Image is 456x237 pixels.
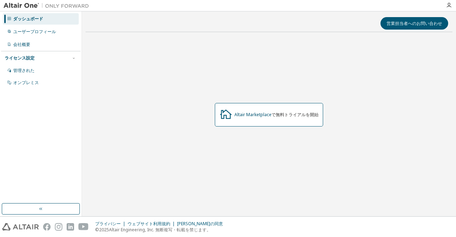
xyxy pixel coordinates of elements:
font: 2025 [99,227,109,233]
font: ライセンス設定 [5,55,35,61]
font: で無料トライアルを開始 [271,112,318,118]
font: © [95,227,99,233]
font: 営業担当者へのお問い合わせ [387,20,442,26]
font: プライバシー [95,221,121,227]
img: instagram.svg [55,223,62,231]
font: 管理された [13,67,35,73]
img: linkedin.svg [67,223,74,231]
font: ユーザープロフィール [13,29,56,35]
font: ウェブサイト利用規約 [128,221,170,227]
img: facebook.svg [43,223,51,231]
a: Altair Marketplace [234,112,271,118]
font: Altair Engineering, Inc. 無断複写・転載を禁じます。 [109,227,211,233]
img: altair_logo.svg [2,223,39,231]
button: 営業担当者へのお問い合わせ [380,17,448,30]
font: オンプレミス [13,79,39,86]
font: ダッシュボード [13,16,43,22]
img: アルタイルワン [4,2,93,9]
font: 会社概要 [13,41,30,47]
font: [PERSON_NAME]の同意 [177,221,223,227]
img: youtube.svg [78,223,89,231]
